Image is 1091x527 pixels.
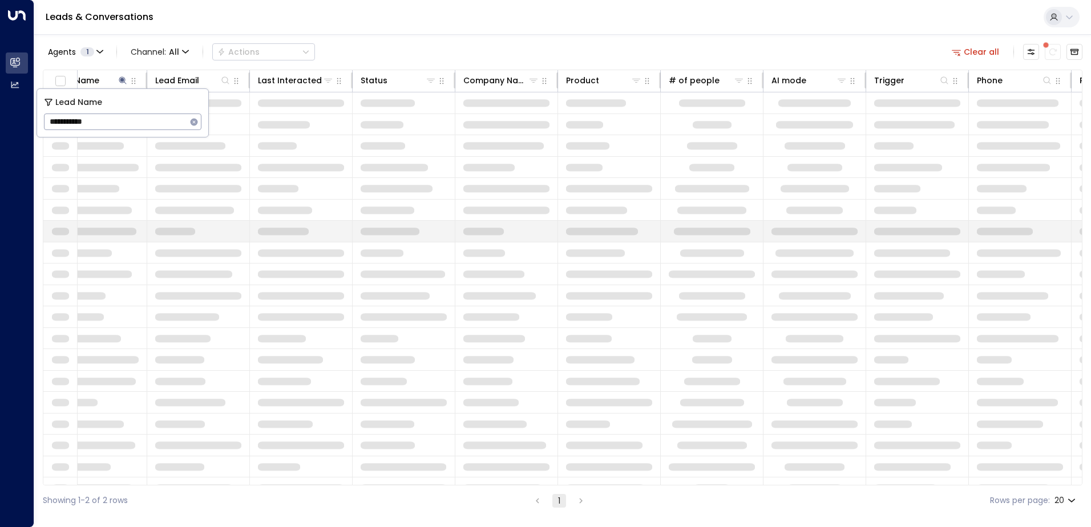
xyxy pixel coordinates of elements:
[977,74,1003,87] div: Phone
[1066,44,1082,60] button: Archived Leads
[43,44,107,60] button: Agents1
[52,74,128,87] div: Lead Name
[771,74,806,87] div: AI mode
[155,74,231,87] div: Lead Email
[947,44,1004,60] button: Clear all
[126,44,193,60] span: Channel:
[361,74,437,87] div: Status
[1045,44,1061,60] span: There are new threads available. Refresh the grid to view the latest updates.
[258,74,334,87] div: Last Interacted
[771,74,847,87] div: AI mode
[212,43,315,60] div: Button group with a nested menu
[1054,492,1078,509] div: 20
[212,43,315,60] button: Actions
[361,74,387,87] div: Status
[258,74,322,87] div: Last Interacted
[155,74,199,87] div: Lead Email
[566,74,642,87] div: Product
[990,494,1050,506] label: Rows per page:
[126,44,193,60] button: Channel:All
[530,493,588,508] nav: pagination navigation
[48,48,76,56] span: Agents
[874,74,950,87] div: Trigger
[1023,44,1039,60] button: Customize
[874,74,904,87] div: Trigger
[43,494,128,506] div: Showing 1-2 of 2 rows
[217,47,260,57] div: Actions
[669,74,745,87] div: # of people
[46,10,153,23] a: Leads & Conversations
[552,494,566,508] button: page 1
[669,74,720,87] div: # of people
[55,96,102,109] span: Lead Name
[169,47,179,56] span: All
[463,74,539,87] div: Company Name
[463,74,528,87] div: Company Name
[566,74,599,87] div: Product
[80,47,94,56] span: 1
[977,74,1053,87] div: Phone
